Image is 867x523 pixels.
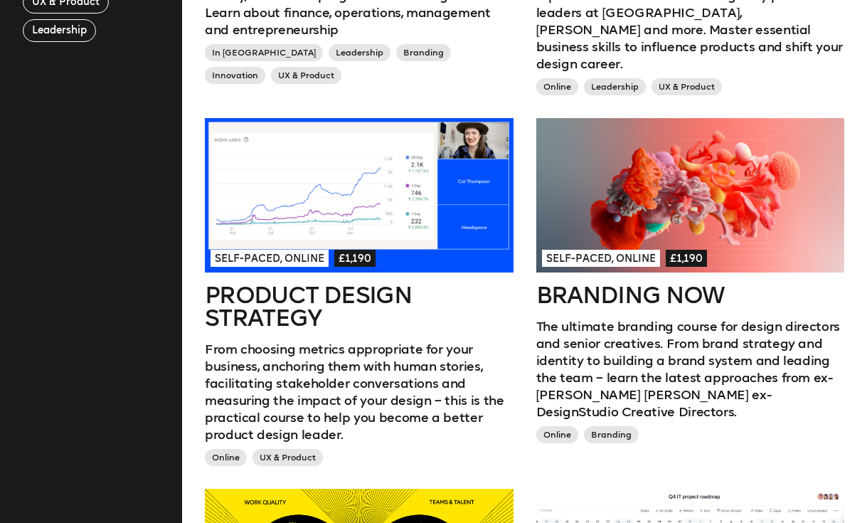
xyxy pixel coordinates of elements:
[536,426,578,443] span: Online
[205,341,514,443] p: From choosing metrics appropriate for your business, anchoring them with human stories, facilitat...
[542,250,660,267] span: Self-paced, Online
[205,118,514,472] a: Self-paced, Online£1,190Product Design StrategyFrom choosing metrics appropriate for your busines...
[334,250,376,267] span: £1,190
[205,449,247,466] span: Online
[396,44,451,61] span: Branding
[584,78,646,95] span: Leadership
[205,67,265,84] span: Innovation
[536,118,845,449] a: Self-paced, Online£1,190Branding NowThe ultimate branding course for design directors and senior ...
[211,250,329,267] span: Self-paced, Online
[536,78,578,95] span: Online
[205,284,514,329] h2: Product Design Strategy
[536,284,845,307] h2: Branding Now
[271,67,341,84] span: UX & Product
[205,44,323,61] span: In [GEOGRAPHIC_DATA]
[536,318,845,421] p: The ultimate branding course for design directors and senior creatives. From brand strategy and i...
[584,426,639,443] span: Branding
[651,78,722,95] span: UX & Product
[329,44,390,61] span: Leadership
[23,19,96,42] button: Leadership
[252,449,323,466] span: UX & Product
[666,250,707,267] span: £1,190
